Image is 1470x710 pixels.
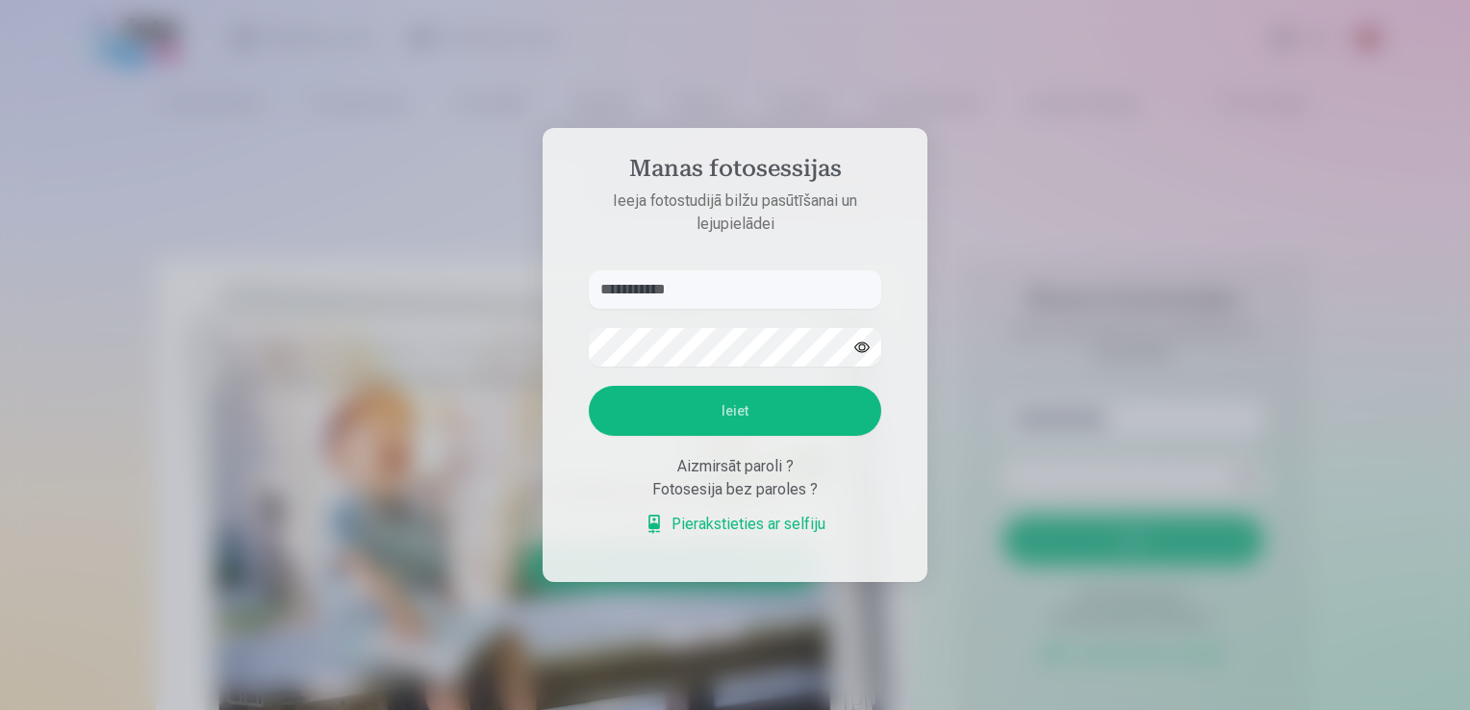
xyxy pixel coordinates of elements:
p: Ieeja fotostudijā bilžu pasūtīšanai un lejupielādei [570,190,900,236]
div: Fotosesija bez paroles ? [589,478,881,501]
h4: Manas fotosessijas [570,155,900,190]
a: Pierakstieties ar selfiju [645,513,825,536]
div: Aizmirsāt paroli ? [589,455,881,478]
button: Ieiet [589,386,881,436]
